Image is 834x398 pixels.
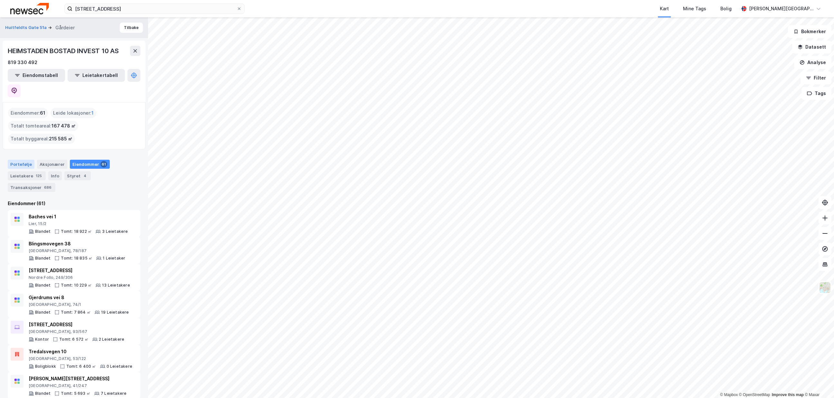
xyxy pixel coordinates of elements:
[720,5,732,13] div: Bolig
[48,171,62,180] div: Info
[8,134,75,144] div: Totalt byggareal :
[61,391,90,396] div: Tomt: 5 693 ㎡
[29,348,132,355] div: Tredalsvegen 10
[8,59,37,66] div: 819 330 492
[772,393,804,397] a: Improve this map
[100,161,107,167] div: 61
[101,391,127,396] div: 7 Leietakere
[35,364,56,369] div: Boligblokk
[29,275,130,280] div: Nordre Follo, 249/306
[35,337,49,342] div: Kontor
[8,121,78,131] div: Totalt tomteareal :
[8,108,48,118] div: Eiendommer :
[8,46,120,56] div: HEIMSTADEN BOSTAD INVEST 10 AS
[802,367,834,398] div: Kontrollprogram for chat
[72,4,237,14] input: Søk på adresse, matrikkel, gårdeiere, leietakere eller personer
[5,24,48,31] button: Huitfeldts Gate 51a
[49,135,72,143] span: 215 585 ㎡
[61,310,91,315] div: Tomt: 7 864 ㎡
[29,294,129,301] div: Gjerdrums vei 8
[792,41,831,53] button: Datasett
[8,160,34,169] div: Portefølje
[103,256,125,261] div: 1 Leietaker
[801,87,831,100] button: Tags
[29,375,127,383] div: [PERSON_NAME][STREET_ADDRESS]
[29,240,125,248] div: Blingsmovegen 38
[8,183,55,192] div: Transaksjoner
[29,321,124,328] div: [STREET_ADDRESS]
[35,283,51,288] div: Blandet
[29,221,128,226] div: Lier, 15/2
[29,356,132,361] div: [GEOGRAPHIC_DATA], 53/122
[102,229,128,234] div: 3 Leietakere
[660,5,669,13] div: Kart
[34,173,43,179] div: 125
[29,302,129,307] div: [GEOGRAPHIC_DATA], 74/1
[29,329,124,334] div: [GEOGRAPHIC_DATA], 93/567
[802,367,834,398] iframe: Chat Widget
[61,229,92,234] div: Tomt: 18 922 ㎡
[29,213,128,221] div: Baches vei 1
[101,310,129,315] div: 19 Leietakere
[8,69,65,82] button: Eiendomstabell
[64,171,91,180] div: Styret
[99,337,124,342] div: 2 Leietakere
[61,283,92,288] div: Tomt: 10 229 ㎡
[59,337,89,342] div: Tomt: 6 572 ㎡
[788,25,831,38] button: Bokmerker
[35,256,51,261] div: Blandet
[35,391,51,396] div: Blandet
[8,171,46,180] div: Leietakere
[43,184,53,191] div: 686
[801,71,831,84] button: Filter
[61,256,92,261] div: Tomt: 18 835 ㎡
[107,364,132,369] div: 0 Leietakere
[52,122,76,130] span: 167 478 ㎡
[82,173,88,179] div: 4
[683,5,706,13] div: Mine Tags
[749,5,813,13] div: [PERSON_NAME][GEOGRAPHIC_DATA]
[794,56,831,69] button: Analyse
[29,267,130,274] div: [STREET_ADDRESS]
[8,200,140,207] div: Eiendommer (61)
[29,383,127,388] div: [GEOGRAPHIC_DATA], 41/247
[55,24,75,32] div: Gårdeier
[739,393,770,397] a: OpenStreetMap
[66,364,96,369] div: Tomt: 6 400 ㎡
[120,23,143,33] button: Tilbake
[819,281,831,294] img: Z
[70,160,110,169] div: Eiendommer
[40,109,45,117] span: 61
[720,393,738,397] a: Mapbox
[91,109,94,117] span: 1
[35,229,51,234] div: Blandet
[51,108,96,118] div: Leide lokasjoner :
[29,248,125,253] div: [GEOGRAPHIC_DATA], 78/187
[10,3,49,14] img: newsec-logo.f6e21ccffca1b3a03d2d.png
[102,283,130,288] div: 13 Leietakere
[37,160,67,169] div: Aksjonærer
[68,69,125,82] button: Leietakertabell
[35,310,51,315] div: Blandet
